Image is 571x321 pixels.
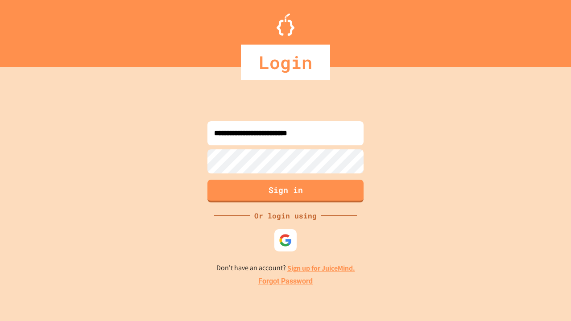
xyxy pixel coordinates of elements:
img: google-icon.svg [279,234,292,247]
img: Logo.svg [277,13,294,36]
a: Forgot Password [258,276,313,287]
button: Sign in [207,180,364,202]
a: Sign up for JuiceMind. [287,263,355,273]
div: Login [241,45,330,80]
p: Don't have an account? [216,263,355,274]
div: Or login using [250,210,321,221]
